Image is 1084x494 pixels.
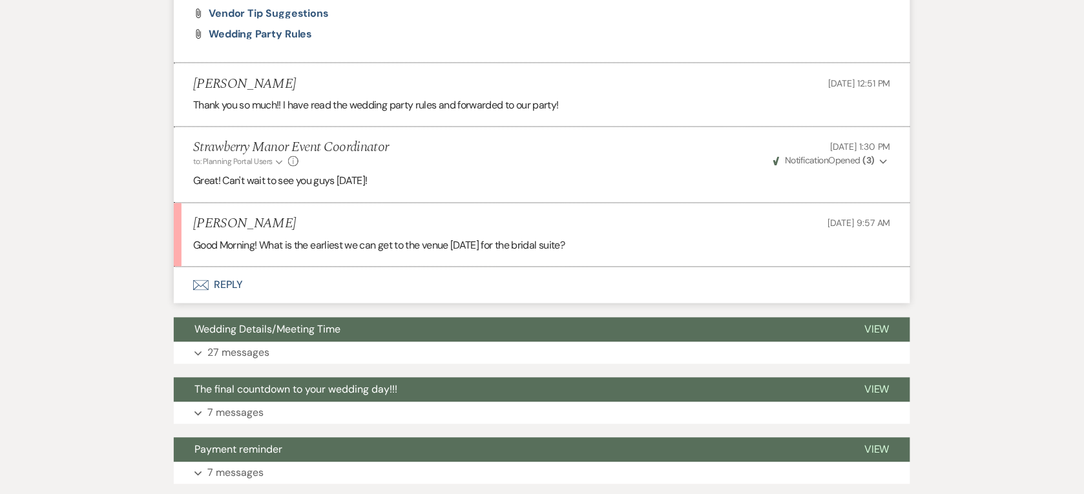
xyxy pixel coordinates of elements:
[209,8,329,19] a: Vendor Tip Suggestions
[785,155,828,167] span: Notification
[209,29,312,39] a: Wedding Party Rules
[207,405,264,422] p: 7 messages
[174,267,910,304] button: Reply
[828,218,891,229] span: [DATE] 9:57 AM
[193,216,296,232] h5: [PERSON_NAME]
[174,378,844,402] button: The final countdown to your wedding day!!!
[193,97,891,114] p: Thank you so much!! I have read the wedding party rules and forwarded to our party!
[174,402,910,424] button: 7 messages
[831,141,891,153] span: [DATE] 1:30 PM
[174,462,910,484] button: 7 messages
[193,173,891,190] p: Great! Can't wait to see you guys [DATE]!
[193,140,389,156] h5: Strawberry Manor Event Coordinator
[209,27,312,41] span: Wedding Party Rules
[863,155,875,167] strong: ( 3 )
[209,6,329,20] span: Vendor Tip Suggestions
[829,77,891,89] span: [DATE] 12:51 PM
[193,238,891,254] p: Good Morning! What is the earliest we can get to the venue [DATE] for the bridal suite?
[844,318,910,342] button: View
[844,378,910,402] button: View
[193,156,285,168] button: to: Planning Portal Users
[771,154,891,168] button: NotificationOpened (3)
[864,443,890,457] span: View
[773,155,875,167] span: Opened
[207,345,269,362] p: 27 messages
[864,323,890,336] span: View
[174,318,844,342] button: Wedding Details/Meeting Time
[207,465,264,482] p: 7 messages
[193,76,296,92] h5: [PERSON_NAME]
[193,157,273,167] span: to: Planning Portal Users
[844,438,910,462] button: View
[864,383,890,396] span: View
[194,443,282,457] span: Payment reminder
[194,383,397,396] span: The final countdown to your wedding day!!!
[194,323,340,336] span: Wedding Details/Meeting Time
[174,342,910,364] button: 27 messages
[174,438,844,462] button: Payment reminder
